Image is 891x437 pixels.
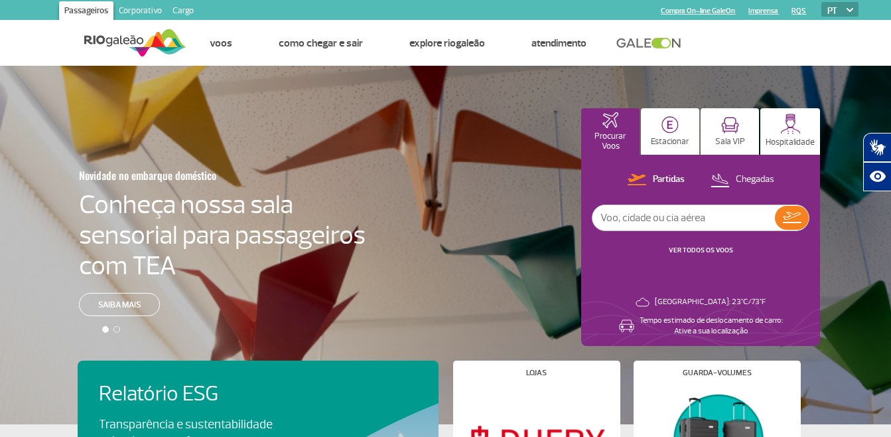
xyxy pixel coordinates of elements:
p: Chegadas [736,173,774,186]
img: carParkingHome.svg [661,116,679,133]
h4: Guarda-volumes [683,369,752,377]
p: Tempo estimado de deslocamento de carro: Ative a sua localização [640,315,783,337]
a: Atendimento [531,37,586,50]
img: airplaneHomeActive.svg [602,112,618,128]
button: Partidas [624,171,689,189]
p: [GEOGRAPHIC_DATA]: 23°C/73°F [655,297,766,307]
a: Explore RIOgaleão [409,37,485,50]
button: Abrir recursos assistivos. [863,162,891,191]
button: Hospitalidade [760,108,820,155]
button: VER TODOS OS VOOS [665,245,737,256]
a: Voos [210,37,232,50]
img: hospitality.svg [780,114,801,134]
a: Cargo [167,1,199,23]
h3: Novidade no embarque doméstico [79,161,301,189]
a: Compra On-line GaleOn [661,7,735,15]
p: Partidas [653,173,685,186]
button: Sala VIP [701,108,759,155]
div: Plugin de acessibilidade da Hand Talk. [863,133,891,191]
h4: Lojas [526,369,547,377]
button: Chegadas [707,171,778,189]
a: Imprensa [748,7,778,15]
h4: Conheça nossa sala sensorial para passageiros com TEA [79,189,366,281]
button: Estacionar [641,108,699,155]
a: Corporativo [113,1,167,23]
p: Procurar Voos [588,131,633,151]
p: Sala VIP [715,137,745,147]
a: VER TODOS OS VOOS [669,246,733,254]
button: Abrir tradutor de língua de sinais. [863,133,891,162]
a: RQS [791,7,806,15]
img: vipRoom.svg [721,117,739,133]
input: Voo, cidade ou cia aérea [592,205,775,230]
p: Hospitalidade [766,137,815,147]
a: Saiba mais [79,293,160,316]
a: Como chegar e sair [279,37,363,50]
h4: Relatório ESG [99,382,310,406]
button: Procurar Voos [581,108,640,155]
a: Passageiros [59,1,113,23]
p: Estacionar [651,137,689,147]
